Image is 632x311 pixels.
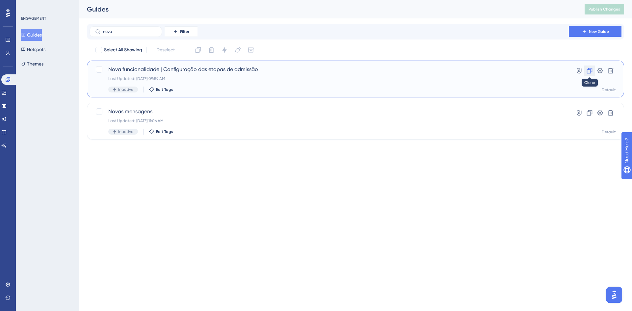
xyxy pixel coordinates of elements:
[149,129,173,134] button: Edit Tags
[604,285,624,305] iframe: UserGuiding AI Assistant Launcher
[602,129,616,135] div: Default
[118,87,133,92] span: Inactive
[103,29,156,34] input: Search
[108,65,550,73] span: Nova funcionalidade | Configuração das etapas de admissão
[108,118,550,123] div: Last Updated: [DATE] 11:06 AM
[150,44,181,56] button: Deselect
[585,4,624,14] button: Publish Changes
[108,108,550,116] span: Novas mensagens
[149,87,173,92] button: Edit Tags
[569,26,621,37] button: New Guide
[21,58,43,70] button: Themes
[21,43,45,55] button: Hotspots
[108,76,550,81] div: Last Updated: [DATE] 09:59 AM
[87,5,568,14] div: Guides
[15,2,41,10] span: Need Help?
[21,16,46,21] div: ENGAGEMENT
[156,87,173,92] span: Edit Tags
[602,87,616,92] div: Default
[165,26,197,37] button: Filter
[156,129,173,134] span: Edit Tags
[104,46,142,54] span: Select All Showing
[589,7,620,12] span: Publish Changes
[180,29,189,34] span: Filter
[21,29,42,41] button: Guides
[156,46,175,54] span: Deselect
[589,29,609,34] span: New Guide
[118,129,133,134] span: Inactive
